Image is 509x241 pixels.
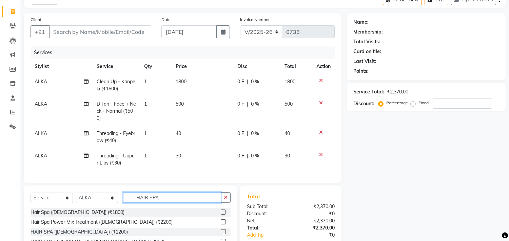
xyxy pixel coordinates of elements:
div: HAIR SPA ([DEMOGRAPHIC_DATA]) (₹1200) [31,228,128,236]
div: Card on file: [353,48,381,55]
span: 0 F [237,152,244,159]
button: +91 [31,25,50,38]
span: 0 F [237,130,244,137]
div: Total Visits: [353,38,380,45]
label: Fixed [418,100,429,106]
div: Last Visit: [353,58,376,65]
th: Service [93,59,140,74]
th: Total [280,59,313,74]
div: Name: [353,19,369,26]
div: ₹2,370.00 [291,224,340,232]
span: 1800 [176,79,187,85]
span: Threading - Upper Lips (₹30) [97,153,135,166]
span: 500 [176,101,184,107]
label: Percentage [386,100,408,106]
div: Total: [242,224,291,232]
div: Services [31,46,340,59]
span: 1 [144,79,147,85]
th: Disc [233,59,280,74]
span: 0 F [237,101,244,108]
span: ALKA [35,130,47,136]
span: 0 % [251,78,259,85]
div: Sub Total: [242,203,291,210]
span: 1 [144,101,147,107]
span: | [247,130,248,137]
div: Hair Spa Power Mix Treatment ([DEMOGRAPHIC_DATA]) (₹2200) [31,219,173,226]
span: ALKA [35,101,47,107]
div: ₹2,370.00 [291,217,340,224]
span: 1 [144,130,147,136]
div: Discount: [242,210,291,217]
a: Add Tip [242,232,299,239]
span: 30 [285,153,290,159]
span: 0 F [237,78,244,85]
label: Invoice Number [240,17,270,23]
div: Discount: [353,100,374,107]
div: ₹2,370.00 [387,88,408,95]
div: ₹0 [291,210,340,217]
span: Total [247,193,262,200]
span: ALKA [35,153,47,159]
span: 1800 [285,79,295,85]
span: 0 % [251,130,259,137]
span: Clean Up - Kanpeki (₹1600) [97,79,135,92]
input: Search or Scan [123,192,221,203]
span: | [247,152,248,159]
div: Points: [353,68,369,75]
div: ₹0 [299,232,340,239]
div: ₹2,370.00 [291,203,340,210]
span: | [247,78,248,85]
span: ALKA [35,79,47,85]
span: 1 [144,153,147,159]
th: Price [172,59,233,74]
div: Membership: [353,28,383,36]
th: Qty [140,59,172,74]
label: Date [161,17,171,23]
span: 500 [285,101,293,107]
th: Action [312,59,335,74]
span: 30 [176,153,181,159]
span: | [247,101,248,108]
span: 40 [285,130,290,136]
span: D Tan - Face + Neck - Normal (₹500) [97,101,136,121]
span: 40 [176,130,181,136]
span: Threading - Eyebrow (₹40) [97,130,135,144]
div: Service Total: [353,88,384,95]
th: Stylist [31,59,93,74]
div: Net: [242,217,291,224]
input: Search by Name/Mobile/Email/Code [49,25,151,38]
label: Client [31,17,41,23]
div: Hair Spa ([DEMOGRAPHIC_DATA]) (₹1800) [31,209,124,216]
span: 0 % [251,152,259,159]
span: 0 % [251,101,259,108]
